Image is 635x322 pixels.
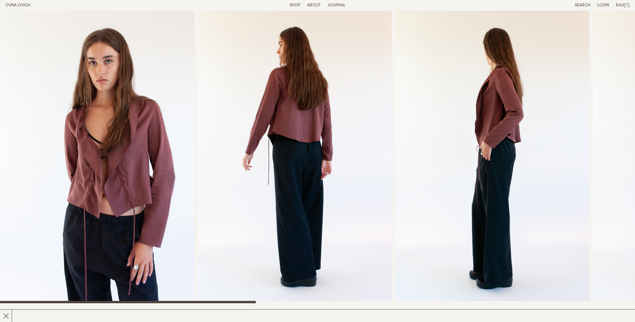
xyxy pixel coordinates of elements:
[624,3,630,7] span: [1]
[5,3,30,7] a: Home
[575,3,590,7] a: Search
[198,11,392,303] div: 2 / 8
[290,3,300,7] a: Shop
[307,3,321,8] summary: About
[597,3,609,7] a: Login
[198,11,392,303] img: Shall We Blouse
[616,3,624,7] span: Bag
[395,11,589,303] img: Shall We Blouse
[5,309,157,318] h2: Shall We Blouse
[395,11,589,303] div: 3 / 8
[327,3,345,7] a: Journal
